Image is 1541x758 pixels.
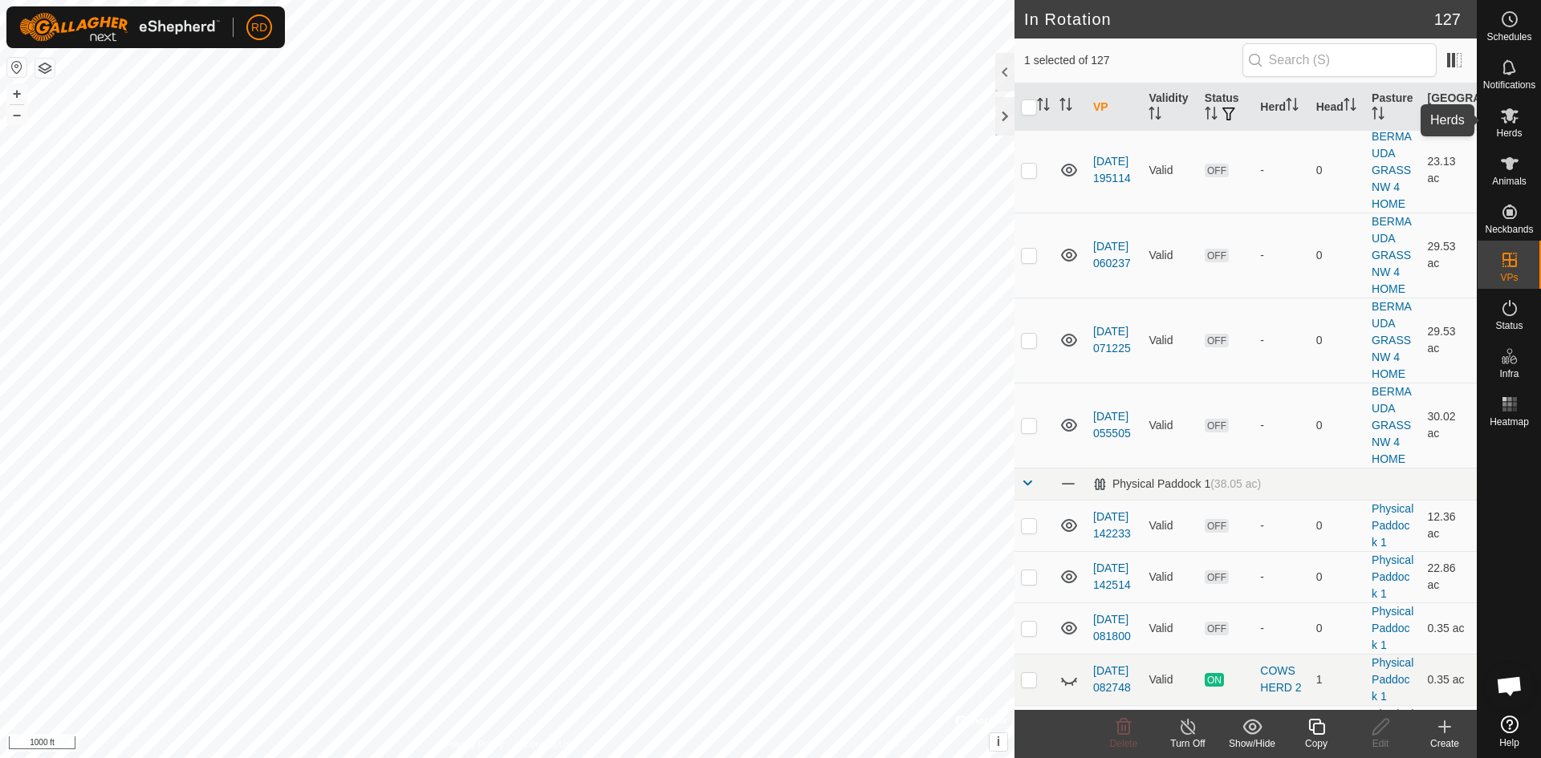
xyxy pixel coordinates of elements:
[1093,240,1131,270] a: [DATE] 060237
[7,58,26,77] button: Reset Map
[1495,321,1523,330] span: Status
[1372,553,1413,600] a: Physical Paddock 1
[1372,656,1413,703] a: Physical Paddock 1
[1260,569,1303,586] div: -
[1434,7,1461,31] span: 127
[1344,100,1356,113] p-sorticon: Activate to sort
[1421,83,1477,132] th: [GEOGRAPHIC_DATA] Area
[1421,551,1477,602] td: 22.86 ac
[1149,109,1161,122] p-sorticon: Activate to sort
[1486,32,1531,42] span: Schedules
[1210,477,1261,490] span: (38.05 ac)
[1421,705,1477,756] td: 0.32 ac
[1478,709,1541,754] a: Help
[1310,128,1365,213] td: 0
[1372,215,1412,295] a: BERMAUDA GRASS NW 4 HOME
[1421,602,1477,654] td: 0.35 ac
[1286,100,1299,113] p-sorticon: Activate to sort
[1421,128,1477,213] td: 23.13 ac
[1310,83,1365,132] th: Head
[1142,500,1197,551] td: Valid
[1142,83,1197,132] th: Validity
[1372,605,1413,651] a: Physical Paddock 1
[7,105,26,124] button: –
[1348,736,1413,751] div: Edit
[1205,622,1229,635] span: OFF
[1093,155,1131,184] a: [DATE] 195114
[1372,109,1384,122] p-sorticon: Activate to sort
[1490,417,1529,427] span: Heatmap
[1242,43,1437,77] input: Search (S)
[1260,417,1303,434] div: -
[1205,419,1229,432] span: OFF
[1037,100,1050,113] p-sorticon: Activate to sort
[1499,738,1519,748] span: Help
[1093,477,1261,491] div: Physical Paddock 1
[1453,109,1466,122] p-sorticon: Activate to sort
[1142,213,1197,298] td: Valid
[1110,738,1138,749] span: Delete
[1198,83,1254,132] th: Status
[1483,80,1535,90] span: Notifications
[1365,83,1421,132] th: Pasture
[990,733,1007,751] button: i
[1093,613,1131,642] a: [DATE] 081800
[1205,249,1229,262] span: OFF
[1142,298,1197,383] td: Valid
[1093,561,1131,591] a: [DATE] 142514
[1142,602,1197,654] td: Valid
[1260,332,1303,349] div: -
[1024,52,1242,69] span: 1 selected of 127
[1421,213,1477,298] td: 29.53 ac
[1205,334,1229,347] span: OFF
[35,59,55,78] button: Map Layers
[1254,83,1309,132] th: Herd
[1310,383,1365,468] td: 0
[1260,620,1303,637] div: -
[1492,176,1527,186] span: Animals
[1496,128,1522,138] span: Herds
[1142,705,1197,756] td: Valid
[1093,325,1131,355] a: [DATE] 071225
[1372,385,1412,465] a: BERMAUDA GRASS NW 4 HOME
[1142,654,1197,705] td: Valid
[1372,300,1412,380] a: BERMAUDA GRASS NW 4 HOME
[1156,736,1220,751] div: Turn Off
[1024,10,1434,29] h2: In Rotation
[1485,225,1533,234] span: Neckbands
[1372,707,1413,754] a: Physical Paddock 1
[1260,162,1303,179] div: -
[1421,500,1477,551] td: 12.36 ac
[1205,673,1224,687] span: ON
[1093,410,1131,440] a: [DATE] 055505
[1499,369,1519,379] span: Infra
[1486,662,1534,710] div: Open chat
[1087,83,1142,132] th: VP
[1220,736,1284,751] div: Show/Hide
[997,735,1000,748] span: i
[1260,517,1303,534] div: -
[1260,247,1303,264] div: -
[1260,663,1303,696] div: COWS HERD 2
[1059,100,1072,113] p-sorticon: Activate to sort
[1205,570,1229,584] span: OFF
[1421,383,1477,468] td: 30.02 ac
[1205,164,1229,177] span: OFF
[523,737,571,752] a: Contact Us
[1310,500,1365,551] td: 0
[1421,298,1477,383] td: 29.53 ac
[1500,273,1518,282] span: VPs
[1205,519,1229,533] span: OFF
[1310,602,1365,654] td: 0
[1310,298,1365,383] td: 0
[1093,510,1131,540] a: [DATE] 142233
[444,737,504,752] a: Privacy Policy
[7,84,26,103] button: +
[1093,664,1131,694] a: [DATE] 082748
[1372,130,1412,210] a: BERMAUDA GRASS NW 4 HOME
[19,13,220,42] img: Gallagher Logo
[1413,736,1477,751] div: Create
[1310,551,1365,602] td: 0
[1284,736,1348,751] div: Copy
[1142,128,1197,213] td: Valid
